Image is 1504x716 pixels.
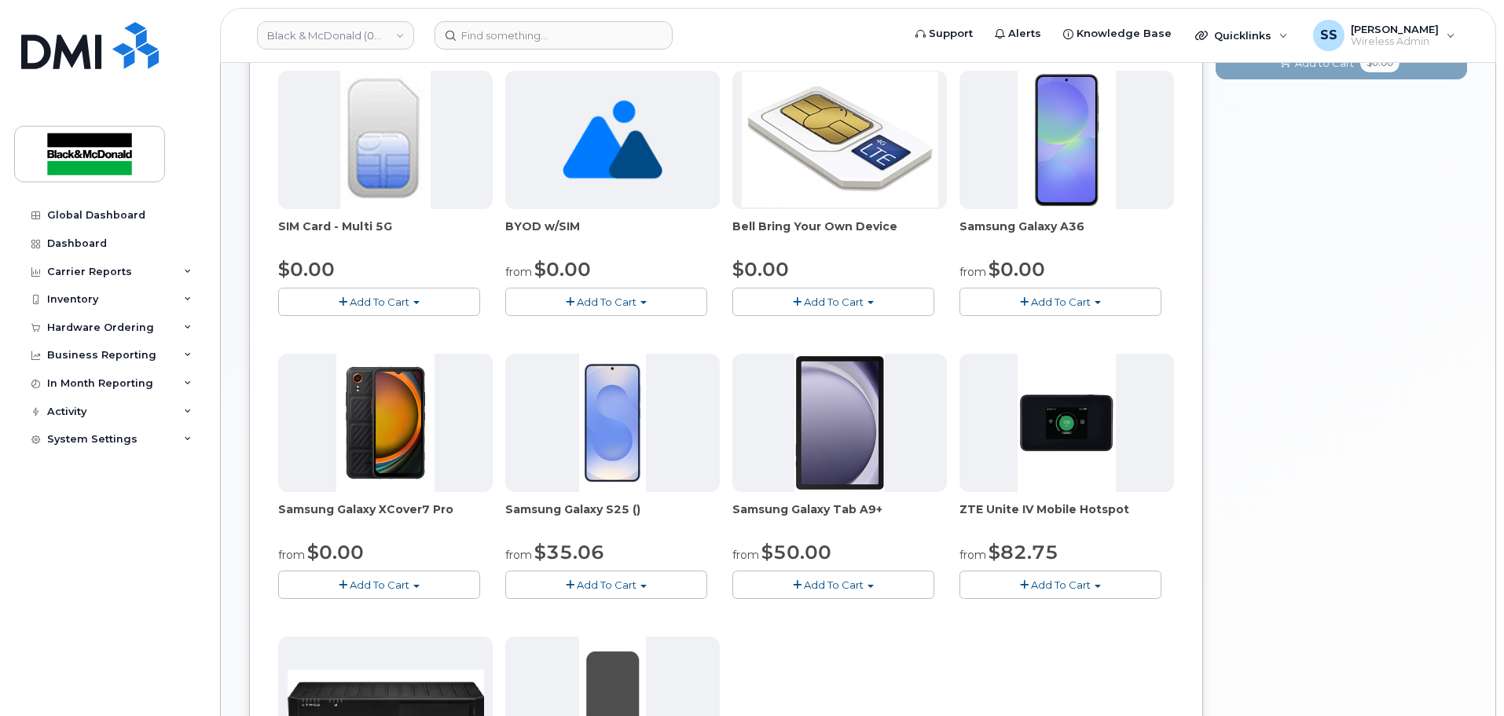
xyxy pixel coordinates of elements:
[1351,35,1439,48] span: Wireless Admin
[278,548,305,562] small: from
[959,501,1174,533] div: ZTE Unite IV Mobile Hotspot
[1216,47,1467,79] button: Add to Cart $0.00
[732,501,947,533] div: Samsung Galaxy Tab A9+
[732,548,759,562] small: from
[959,571,1161,598] button: Add To Cart
[505,501,720,533] div: Samsung Galaxy S25 ()
[534,258,591,281] span: $0.00
[761,541,831,564] span: $50.00
[989,258,1045,281] span: $0.00
[534,541,604,564] span: $35.06
[1351,23,1439,35] span: [PERSON_NAME]
[742,72,938,207] img: phone23274.JPG
[732,288,934,315] button: Add To Cart
[505,265,532,279] small: from
[1052,18,1183,50] a: Knowledge Base
[989,541,1058,564] span: $82.75
[1360,53,1399,72] span: $0.00
[904,18,984,50] a: Support
[1302,20,1466,51] div: Samantha Shandera
[350,296,409,308] span: Add To Cart
[732,258,789,281] span: $0.00
[307,541,364,564] span: $0.00
[505,571,707,598] button: Add To Cart
[336,354,435,492] img: phone23879.JPG
[435,21,673,50] input: Find something...
[1295,56,1354,71] span: Add to Cart
[505,548,532,562] small: from
[732,218,947,250] div: Bell Bring Your Own Device
[959,548,986,562] small: from
[340,71,430,209] img: 00D627D4-43E9-49B7-A367-2C99342E128C.jpg
[1184,20,1299,51] div: Quicklinks
[1031,578,1091,591] span: Add To Cart
[732,571,934,598] button: Add To Cart
[1008,26,1041,42] span: Alerts
[563,71,662,209] img: no_image_found-2caef05468ed5679b831cfe6fc140e25e0c280774317ffc20a367ab7fd17291e.png
[959,265,986,279] small: from
[1320,26,1337,45] span: SS
[804,296,864,308] span: Add To Cart
[505,288,707,315] button: Add To Cart
[278,571,480,598] button: Add To Cart
[1214,29,1271,42] span: Quicklinks
[278,288,480,315] button: Add To Cart
[579,354,647,492] img: phone23817.JPG
[929,26,973,42] span: Support
[577,296,636,308] span: Add To Cart
[1031,296,1091,308] span: Add To Cart
[1077,26,1172,42] span: Knowledge Base
[577,578,636,591] span: Add To Cart
[505,218,720,250] div: BYOD w/SIM
[257,21,414,50] a: Black & McDonald (0549489506)
[278,501,493,533] div: Samsung Galaxy XCover7 Pro
[350,578,409,591] span: Add To Cart
[804,578,864,591] span: Add To Cart
[278,258,335,281] span: $0.00
[794,354,885,492] img: phone23884.JPG
[1018,354,1117,492] img: phone23268.JPG
[959,218,1174,250] div: Samsung Galaxy A36
[959,288,1161,315] button: Add To Cart
[984,18,1052,50] a: Alerts
[1018,71,1117,209] img: phone23886.JPG
[278,218,493,250] div: SIM Card - Multi 5G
